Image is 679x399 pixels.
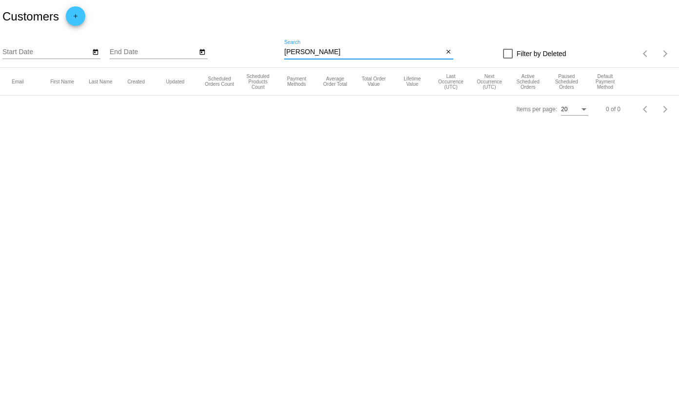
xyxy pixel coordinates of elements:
span: 20 [561,106,567,113]
span: Filter by Deleted [517,48,566,60]
mat-icon: close [445,48,452,56]
button: Next page [656,100,675,119]
button: Change sorting for CreatedUtc [127,79,145,84]
button: Change sorting for NextScheduledOrderOccurrenceUtc [475,74,504,90]
button: Previous page [636,100,656,119]
button: Open calendar [90,46,100,57]
button: Change sorting for TotalScheduledOrdersCount [205,76,234,87]
button: Change sorting for AverageScheduledOrderTotal [320,76,350,87]
button: Clear [443,47,453,58]
button: Open calendar [197,46,208,57]
h2: Customers [2,10,59,23]
button: Change sorting for FirstName [50,79,74,84]
button: Change sorting for TotalProductsScheduledCount [243,74,273,90]
input: End Date [110,48,197,56]
button: Change sorting for UpdatedUtc [166,79,185,84]
button: Change sorting for Email [12,79,24,84]
button: Change sorting for ActiveScheduledOrdersCount [513,74,543,90]
button: Previous page [636,44,656,63]
button: Next page [656,44,675,63]
button: Change sorting for DefaultPaymentMethod [590,74,620,90]
input: Start Date [2,48,90,56]
button: Change sorting for PausedScheduledOrdersCount [552,74,582,90]
button: Change sorting for LastScheduledOrderOccurrenceUtc [436,74,466,90]
button: Change sorting for ScheduledOrderLTV [397,76,427,87]
input: Search [284,48,443,56]
mat-select: Items per page: [561,106,588,113]
div: 0 of 0 [606,106,621,113]
button: Change sorting for PaymentMethodsCount [282,76,311,87]
div: Items per page: [517,106,557,113]
mat-icon: add [70,13,81,24]
button: Change sorting for TotalScheduledOrderValue [359,76,388,87]
button: Change sorting for LastName [89,79,112,84]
